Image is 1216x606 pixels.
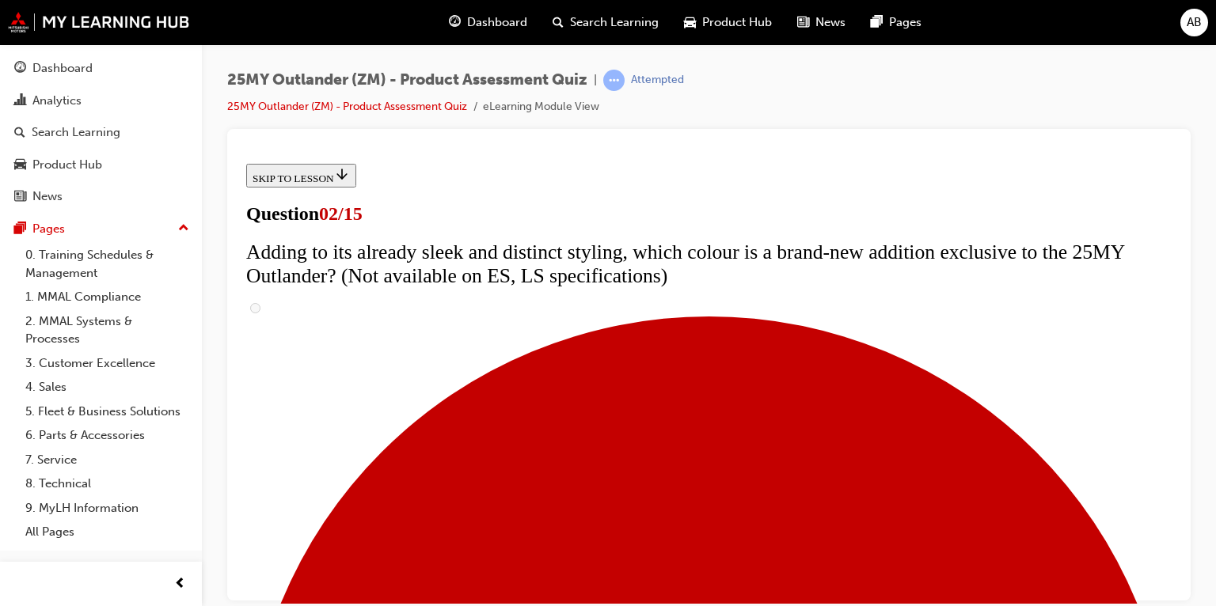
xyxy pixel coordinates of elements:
[483,98,599,116] li: eLearning Module View
[174,574,186,594] span: prev-icon
[671,6,785,39] a: car-iconProduct Hub
[6,54,196,83] a: Dashboard
[14,94,26,108] span: chart-icon
[6,118,196,147] a: Search Learning
[32,220,65,238] div: Pages
[19,375,196,400] a: 4. Sales
[631,73,684,88] div: Attempted
[1180,9,1208,36] button: AB
[178,218,189,239] span: up-icon
[1187,13,1202,32] span: AB
[553,13,564,32] span: search-icon
[436,6,540,39] a: guage-iconDashboard
[32,92,82,110] div: Analytics
[467,13,527,32] span: Dashboard
[14,126,25,140] span: search-icon
[19,448,196,472] a: 7. Service
[797,13,809,32] span: news-icon
[570,13,659,32] span: Search Learning
[19,496,196,521] a: 9. MyLH Information
[19,400,196,424] a: 5. Fleet & Business Solutions
[6,51,196,214] button: DashboardAnalyticsSearch LearningProduct HubNews
[19,243,196,285] a: 0. Training Schedules & Management
[32,156,102,174] div: Product Hub
[6,214,196,244] button: Pages
[19,520,196,544] a: All Pages
[6,182,196,211] a: News
[14,158,26,172] span: car-icon
[19,309,196,351] a: 2. MMAL Systems & Processes
[684,13,696,32] span: car-icon
[603,70,625,91] span: learningRecordVerb_ATTEMPT-icon
[6,150,196,180] a: Product Hub
[702,13,772,32] span: Product Hub
[19,351,196,376] a: 3. Customer Excellence
[19,472,196,496] a: 8. Technical
[540,6,671,39] a: search-iconSearch Learning
[6,86,196,116] a: Analytics
[594,71,597,89] span: |
[785,6,858,39] a: news-iconNews
[14,222,26,237] span: pages-icon
[871,13,883,32] span: pages-icon
[449,13,461,32] span: guage-icon
[19,423,196,448] a: 6. Parts & Accessories
[32,123,120,142] div: Search Learning
[6,6,116,30] button: SKIP TO LESSON
[8,12,190,32] img: mmal
[14,62,26,76] span: guage-icon
[32,59,93,78] div: Dashboard
[889,13,921,32] span: Pages
[227,100,467,113] a: 25MY Outlander (ZM) - Product Assessment Quiz
[19,285,196,309] a: 1. MMAL Compliance
[13,15,110,27] span: SKIP TO LESSON
[227,71,587,89] span: 25MY Outlander (ZM) - Product Assessment Quiz
[815,13,845,32] span: News
[858,6,934,39] a: pages-iconPages
[32,187,63,206] div: News
[14,190,26,204] span: news-icon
